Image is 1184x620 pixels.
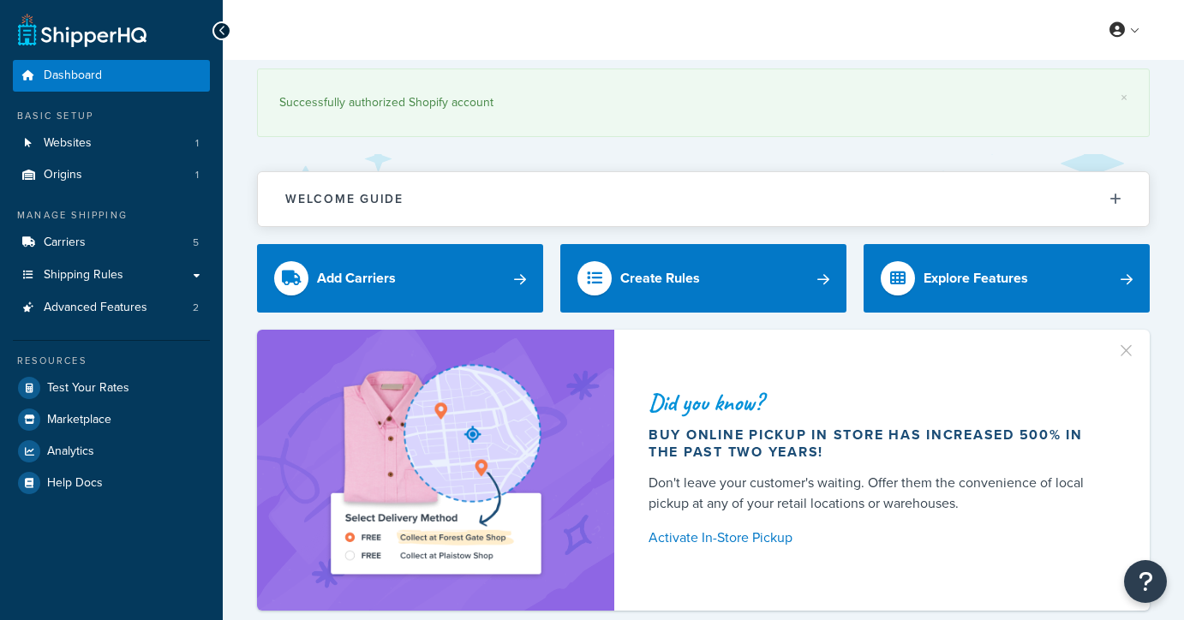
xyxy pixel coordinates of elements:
[195,168,199,182] span: 1
[649,473,1109,514] div: Don't leave your customer's waiting. Offer them the convenience of local pickup at any of your re...
[13,227,210,259] li: Carriers
[279,91,1127,115] div: Successfully authorized Shopify account
[44,168,82,182] span: Origins
[13,159,210,191] a: Origins1
[649,426,1109,461] div: Buy online pickup in store has increased 500% in the past two years!
[44,136,92,151] span: Websites
[13,354,210,368] div: Resources
[13,128,210,159] li: Websites
[649,526,1109,550] a: Activate In-Store Pickup
[1121,91,1127,104] a: ×
[258,172,1149,226] button: Welcome Guide
[47,476,103,491] span: Help Docs
[13,373,210,403] a: Test Your Rates
[924,266,1028,290] div: Explore Features
[13,60,210,92] a: Dashboard
[560,244,846,313] a: Create Rules
[620,266,700,290] div: Create Rules
[13,208,210,223] div: Manage Shipping
[13,436,210,467] a: Analytics
[47,413,111,427] span: Marketplace
[193,235,199,250] span: 5
[47,381,129,396] span: Test Your Rates
[317,266,396,290] div: Add Carriers
[864,244,1150,313] a: Explore Features
[13,404,210,435] a: Marketplace
[1124,560,1167,603] button: Open Resource Center
[285,193,404,206] h2: Welcome Guide
[47,444,94,459] span: Analytics
[44,69,102,83] span: Dashboard
[283,355,589,585] img: ad-shirt-map-b0359fc47e01cab431d101c4b569394f6a03f54285957d908178d52f29eb9668.png
[13,468,210,498] a: Help Docs
[13,227,210,259] a: Carriers5
[44,301,147,315] span: Advanced Features
[13,128,210,159] a: Websites1
[13,292,210,324] li: Advanced Features
[13,109,210,123] div: Basic Setup
[13,259,210,291] a: Shipping Rules
[649,390,1109,414] div: Did you know?
[44,268,123,283] span: Shipping Rules
[44,235,86,250] span: Carriers
[13,159,210,191] li: Origins
[193,301,199,315] span: 2
[195,136,199,151] span: 1
[257,244,543,313] a: Add Carriers
[13,292,210,324] a: Advanced Features2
